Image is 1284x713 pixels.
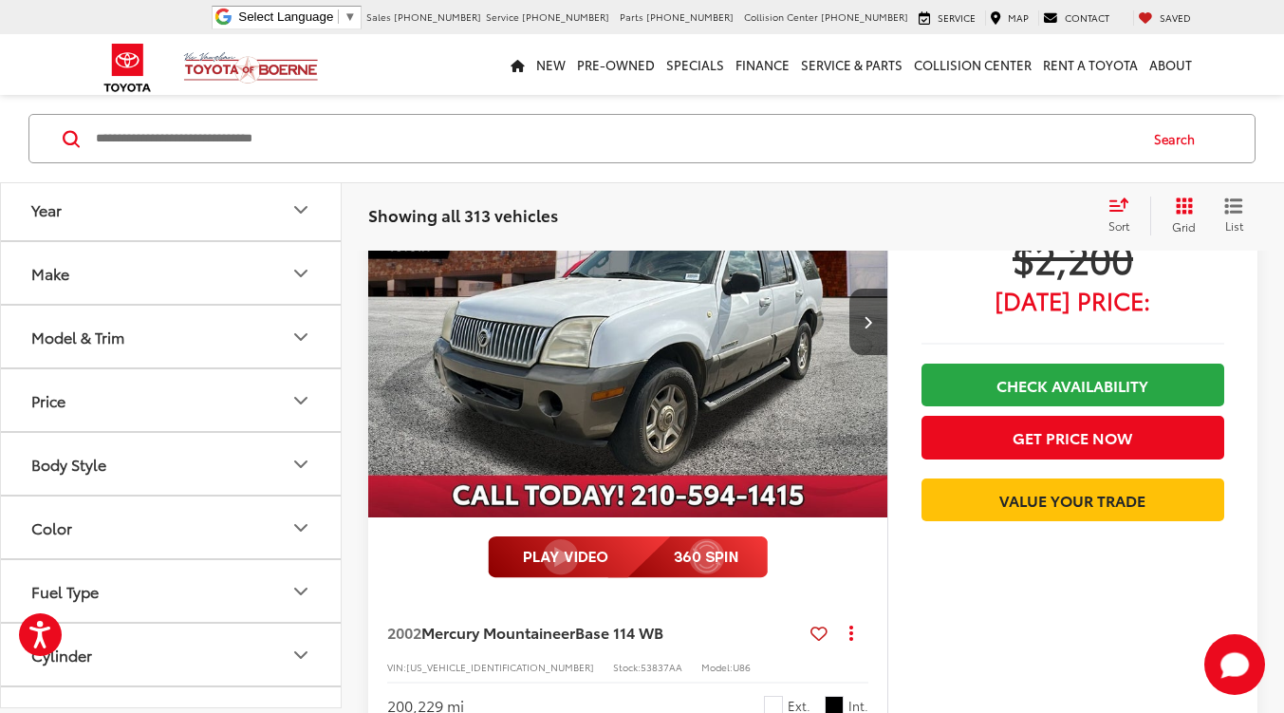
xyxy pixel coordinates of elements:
a: Check Availability [921,364,1224,406]
span: Collision Center [744,9,818,24]
div: Body Style [289,453,312,476]
button: PricePrice [1,369,343,431]
span: Model: [701,660,733,674]
a: Collision Center [908,34,1037,95]
img: full motion video [488,536,768,578]
a: Map [985,10,1033,26]
a: Rent a Toyota [1037,34,1144,95]
div: Price [289,389,312,412]
a: Pre-Owned [571,34,661,95]
span: [PHONE_NUMBER] [522,9,609,24]
span: Contact [1065,10,1109,25]
button: Get Price Now [921,416,1224,459]
div: Fuel Type [289,580,312,603]
span: Grid [1172,218,1196,235]
span: dropdown dots [849,625,853,640]
span: VIN: [387,660,406,674]
a: Specials [661,34,730,95]
span: [PHONE_NUMBER] [821,9,908,24]
span: [PHONE_NUMBER] [646,9,734,24]
a: My Saved Vehicles [1133,10,1196,26]
div: Year [289,198,312,221]
span: Stock: [613,660,641,674]
span: Showing all 313 vehicles [368,203,558,226]
a: Contact [1038,10,1114,26]
button: YearYear [1,178,343,240]
a: Home [505,34,530,95]
span: Base 114 WB [575,621,663,643]
span: ​ [338,9,339,24]
a: About [1144,34,1198,95]
button: ColorColor [1,497,343,558]
button: Select sort value [1099,197,1150,235]
a: Finance [730,34,795,95]
div: Color [289,516,312,539]
span: $2,200 [921,234,1224,281]
button: CylinderCylinder [1,624,343,685]
div: Color [31,518,72,536]
span: Sort [1108,217,1129,234]
span: Parts [620,9,643,24]
span: [PHONE_NUMBER] [394,9,481,24]
span: Service [486,9,519,24]
div: Body Style [31,455,106,473]
svg: Start Chat [1204,634,1265,695]
div: Cylinder [31,646,92,664]
button: MakeMake [1,242,343,304]
a: 2002 Mercury Mountaineer Base 114 WB2002 Mercury Mountaineer Base 114 WB2002 Mercury Mountaineer ... [367,127,889,517]
span: Service [938,10,976,25]
div: Fuel Type [31,582,99,600]
div: Year [31,200,62,218]
button: List View [1210,197,1257,235]
div: Model & Trim [289,326,312,348]
div: 2002 Mercury Mountaineer Base 114 WB 0 [367,127,889,517]
span: List [1224,217,1243,234]
a: Service [914,10,980,26]
img: 2002 Mercury Mountaineer Base 114 WB [367,127,889,518]
a: 2002Mercury MountaineerBase 114 WB [387,622,803,643]
input: Search by Make, Model, or Keyword [94,116,1136,161]
span: Saved [1160,10,1191,25]
span: Select Language [238,9,333,24]
span: Mercury Mountaineer [421,621,575,643]
span: [US_VEHICLE_IDENTIFICATION_NUMBER] [406,660,594,674]
button: Next image [849,289,887,355]
span: U86 [733,660,751,674]
a: Value Your Trade [921,478,1224,521]
img: Vic Vaughan Toyota of Boerne [183,51,319,84]
span: ▼ [344,9,356,24]
button: Body StyleBody Style [1,433,343,495]
div: Price [31,391,65,409]
a: New [530,34,571,95]
span: Map [1008,10,1029,25]
button: Grid View [1150,197,1210,235]
img: Toyota [92,37,163,99]
span: [DATE] Price: [921,291,1224,310]
span: 53837AA [641,660,682,674]
div: Make [31,264,69,282]
div: Make [289,262,312,285]
a: Service & Parts: Opens in a new tab [795,34,908,95]
span: Sales [366,9,391,24]
button: Toggle Chat Window [1204,634,1265,695]
div: Cylinder [289,644,312,666]
span: 2002 [387,621,421,643]
button: Actions [835,616,868,649]
button: Model & TrimModel & Trim [1,306,343,367]
div: Model & Trim [31,328,124,346]
button: Search [1136,115,1222,162]
button: Fuel TypeFuel Type [1,560,343,622]
a: Select Language​ [238,9,356,24]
